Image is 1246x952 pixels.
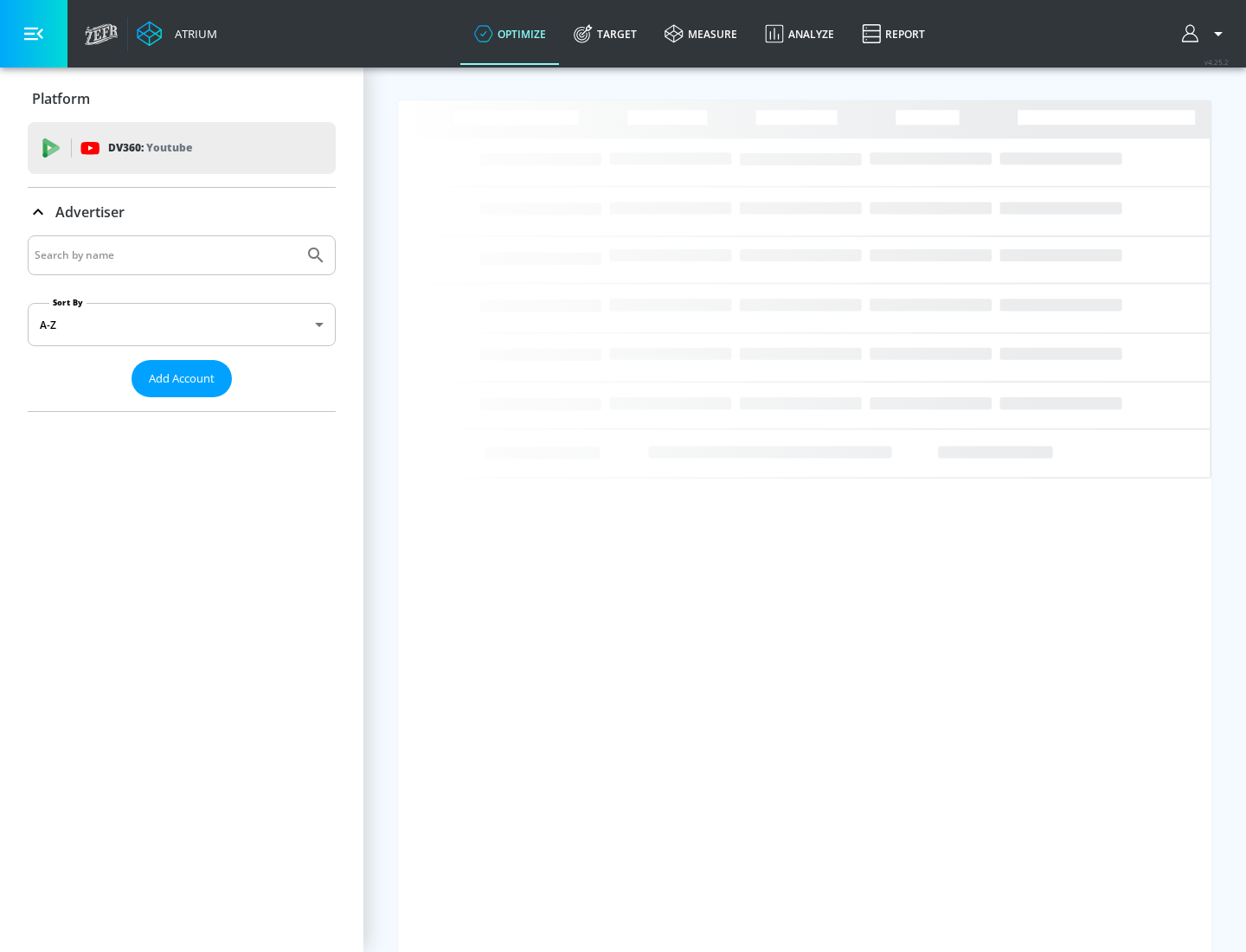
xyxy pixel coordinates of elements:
[32,89,90,108] p: Platform
[1204,57,1229,67] span: v 4.25.2
[28,235,336,411] div: Advertiser
[35,244,297,267] input: Search by name
[108,138,192,158] p: DV360:
[146,138,192,157] p: Youtube
[28,303,336,346] div: A-Z
[848,3,939,65] a: Report
[28,122,336,174] div: DV360: Youtube
[460,3,560,65] a: optimize
[168,26,217,42] div: Atrium
[751,3,848,65] a: Analyze
[28,74,336,123] div: Platform
[149,369,215,389] span: Add Account
[651,3,751,65] a: measure
[28,397,336,411] nav: list of Advertiser
[560,3,651,65] a: Target
[132,360,232,397] button: Add Account
[49,297,87,308] label: Sort By
[28,188,336,236] div: Advertiser
[55,203,125,222] p: Advertiser
[137,21,217,47] a: Atrium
